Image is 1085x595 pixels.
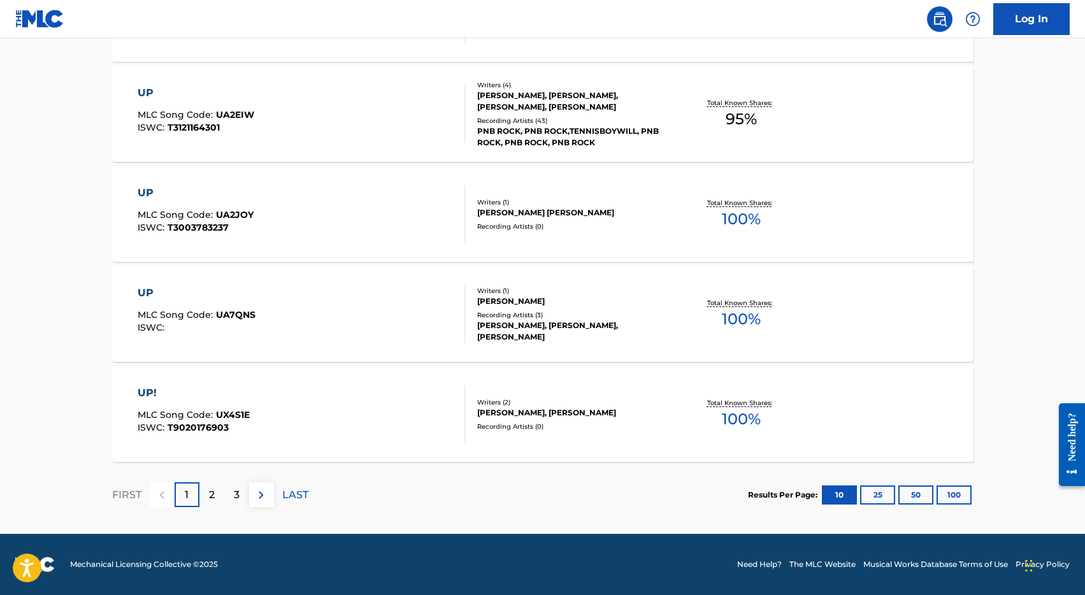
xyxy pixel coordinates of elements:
[707,298,775,308] p: Total Known Shares:
[15,10,64,28] img: MLC Logo
[726,108,757,131] span: 95 %
[138,185,254,201] div: UP
[138,222,168,233] span: ISWC :
[477,207,670,219] div: [PERSON_NAME] [PERSON_NAME]
[707,98,775,108] p: Total Known Shares:
[477,222,670,231] div: Recording Artists ( 0 )
[1025,547,1033,585] div: Drag
[112,166,974,262] a: UPMLC Song Code:UA2JOYISWC:T3003783237Writers (1)[PERSON_NAME] [PERSON_NAME]Recording Artists (0)...
[960,6,986,32] div: Help
[707,398,775,408] p: Total Known Shares:
[209,487,215,503] p: 2
[1016,559,1070,570] a: Privacy Policy
[477,116,670,125] div: Recording Artists ( 43 )
[216,109,254,120] span: UA2EIW
[477,320,670,343] div: [PERSON_NAME], [PERSON_NAME], [PERSON_NAME]
[477,310,670,320] div: Recording Artists ( 3 )
[898,485,933,505] button: 50
[477,197,670,207] div: Writers ( 1 )
[70,559,218,570] span: Mechanical Licensing Collective © 2025
[860,485,895,505] button: 25
[138,309,216,320] span: MLC Song Code :
[138,422,168,433] span: ISWC :
[722,408,761,431] span: 100 %
[927,6,952,32] a: Public Search
[477,407,670,419] div: [PERSON_NAME], [PERSON_NAME]
[993,3,1070,35] a: Log In
[477,398,670,407] div: Writers ( 2 )
[282,487,308,503] p: LAST
[477,422,670,431] div: Recording Artists ( 0 )
[1049,394,1085,496] iframe: Resource Center
[15,557,55,572] img: logo
[707,198,775,208] p: Total Known Shares:
[722,308,761,331] span: 100 %
[477,80,670,90] div: Writers ( 4 )
[138,322,168,333] span: ISWC :
[138,285,255,301] div: UP
[112,487,141,503] p: FIRST
[185,487,189,503] p: 1
[168,122,220,133] span: T3121164301
[822,485,857,505] button: 10
[965,11,981,27] img: help
[138,409,216,420] span: MLC Song Code :
[722,208,761,231] span: 100 %
[748,489,821,501] p: Results Per Page:
[112,66,974,162] a: UPMLC Song Code:UA2EIWISWC:T3121164301Writers (4)[PERSON_NAME], [PERSON_NAME], [PERSON_NAME], [PE...
[477,125,670,148] div: PNB ROCK, PNB ROCK,TENNISBOYWILL, PNB ROCK, PNB ROCK, PNB ROCK
[1021,534,1085,595] iframe: Chat Widget
[477,296,670,307] div: [PERSON_NAME]
[863,559,1008,570] a: Musical Works Database Terms of Use
[216,209,254,220] span: UA2JOY
[937,485,972,505] button: 100
[138,209,216,220] span: MLC Song Code :
[138,385,250,401] div: UP!
[138,122,168,133] span: ISWC :
[932,11,947,27] img: search
[138,109,216,120] span: MLC Song Code :
[477,90,670,113] div: [PERSON_NAME], [PERSON_NAME], [PERSON_NAME], [PERSON_NAME]
[254,487,269,503] img: right
[216,409,250,420] span: UX4S1E
[789,559,856,570] a: The MLC Website
[138,85,254,101] div: UP
[168,222,229,233] span: T3003783237
[216,309,255,320] span: UA7QNS
[168,422,229,433] span: T9020176903
[737,559,782,570] a: Need Help?
[234,487,240,503] p: 3
[112,366,974,462] a: UP!MLC Song Code:UX4S1EISWC:T9020176903Writers (2)[PERSON_NAME], [PERSON_NAME]Recording Artists (...
[112,266,974,362] a: UPMLC Song Code:UA7QNSISWC:Writers (1)[PERSON_NAME]Recording Artists (3)[PERSON_NAME], [PERSON_NA...
[477,286,670,296] div: Writers ( 1 )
